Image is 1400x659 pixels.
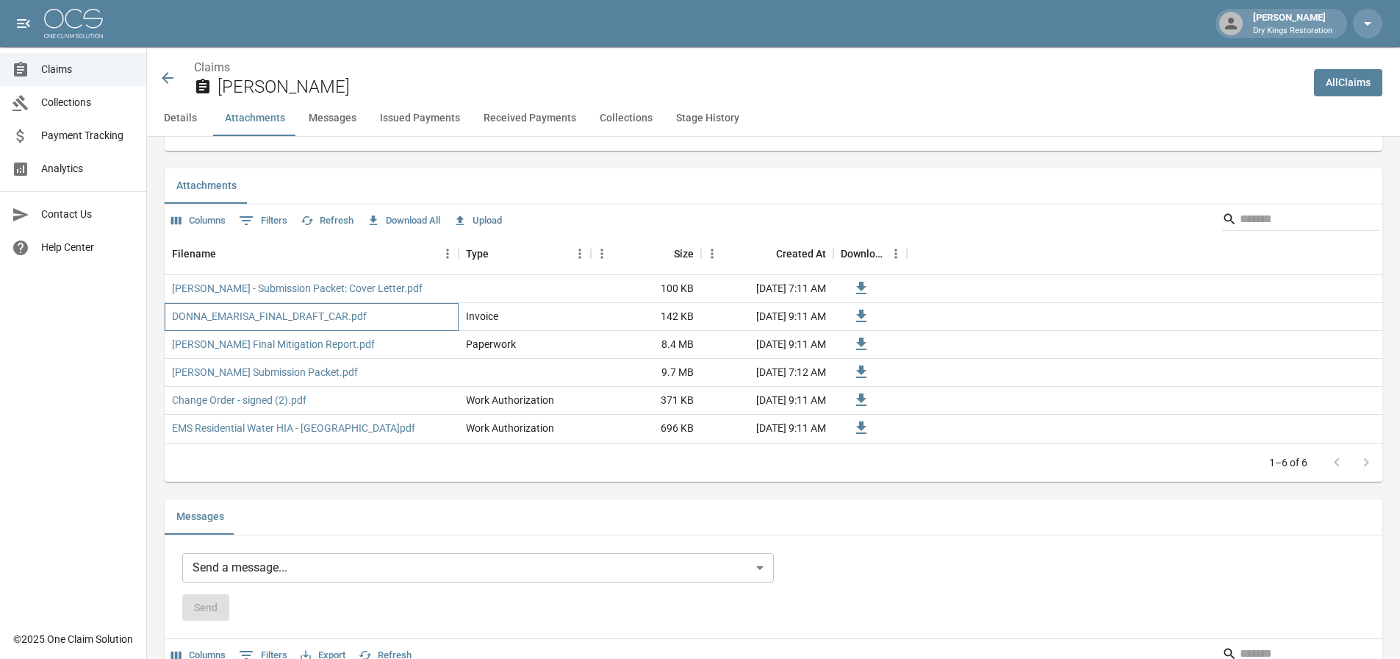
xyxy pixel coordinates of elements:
[701,415,833,443] div: [DATE] 9:11 AM
[218,76,1302,98] h2: [PERSON_NAME]
[41,62,134,77] span: Claims
[701,303,833,331] div: [DATE] 9:11 AM
[9,9,38,38] button: open drawer
[168,210,229,232] button: Select columns
[172,393,306,407] a: Change Order - signed (2).pdf
[1269,455,1307,470] p: 1–6 of 6
[147,101,1400,136] div: anchor tabs
[466,233,489,274] div: Type
[172,233,216,274] div: Filename
[591,331,701,359] div: 8.4 MB
[165,499,236,535] button: Messages
[841,233,885,274] div: Download
[1247,10,1338,37] div: [PERSON_NAME]
[833,233,907,274] div: Download
[235,209,291,232] button: Show filters
[194,60,230,74] a: Claims
[591,243,613,265] button: Menu
[41,240,134,255] span: Help Center
[368,101,472,136] button: Issued Payments
[165,168,248,204] button: Attachments
[450,210,506,232] button: Upload
[44,9,103,38] img: ocs-logo-white-transparent.png
[213,101,297,136] button: Attachments
[1314,69,1382,96] a: AllClaims
[363,210,444,232] button: Download All
[701,387,833,415] div: [DATE] 9:11 AM
[472,101,588,136] button: Received Payments
[466,421,554,435] div: Work Authorization
[172,309,367,324] a: DONNA_EMARISA_FINAL_DRAFT_CAR.pdf
[885,243,907,265] button: Menu
[41,95,134,110] span: Collections
[172,337,375,352] a: [PERSON_NAME] Final Mitigation Report.pdf
[172,281,423,296] a: [PERSON_NAME] - Submission Packet: Cover Letter.pdf
[172,421,415,435] a: EMS Residential Water HIA - [GEOGRAPHIC_DATA]pdf
[701,233,833,274] div: Created At
[1253,25,1332,38] p: Dry Kings Restoration
[41,128,134,143] span: Payment Tracking
[674,233,694,274] div: Size
[13,632,133,646] div: © 2025 One Claim Solution
[297,210,357,232] button: Refresh
[41,207,134,222] span: Contact Us
[41,161,134,177] span: Analytics
[194,59,1302,76] nav: breadcrumb
[588,101,664,136] button: Collections
[591,359,701,387] div: 9.7 MB
[664,101,751,136] button: Stage History
[165,168,1382,204] div: related-list tabs
[569,243,591,265] button: Menu
[182,553,774,583] div: Send a message...
[297,101,368,136] button: Messages
[466,309,498,324] div: Invoice
[701,359,833,387] div: [DATE] 7:12 AM
[591,303,701,331] div: 142 KB
[701,331,833,359] div: [DATE] 9:11 AM
[165,499,1382,535] div: related-list tabs
[172,365,358,380] a: [PERSON_NAME] Submission Packet.pdf
[591,387,701,415] div: 371 KB
[437,243,459,265] button: Menu
[466,337,516,352] div: Paperwork
[591,275,701,303] div: 100 KB
[591,233,701,274] div: Size
[147,101,213,136] button: Details
[1222,207,1379,234] div: Search
[459,233,591,274] div: Type
[776,233,826,274] div: Created At
[701,275,833,303] div: [DATE] 7:11 AM
[165,233,459,274] div: Filename
[466,393,554,407] div: Work Authorization
[591,415,701,443] div: 696 KB
[701,243,723,265] button: Menu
